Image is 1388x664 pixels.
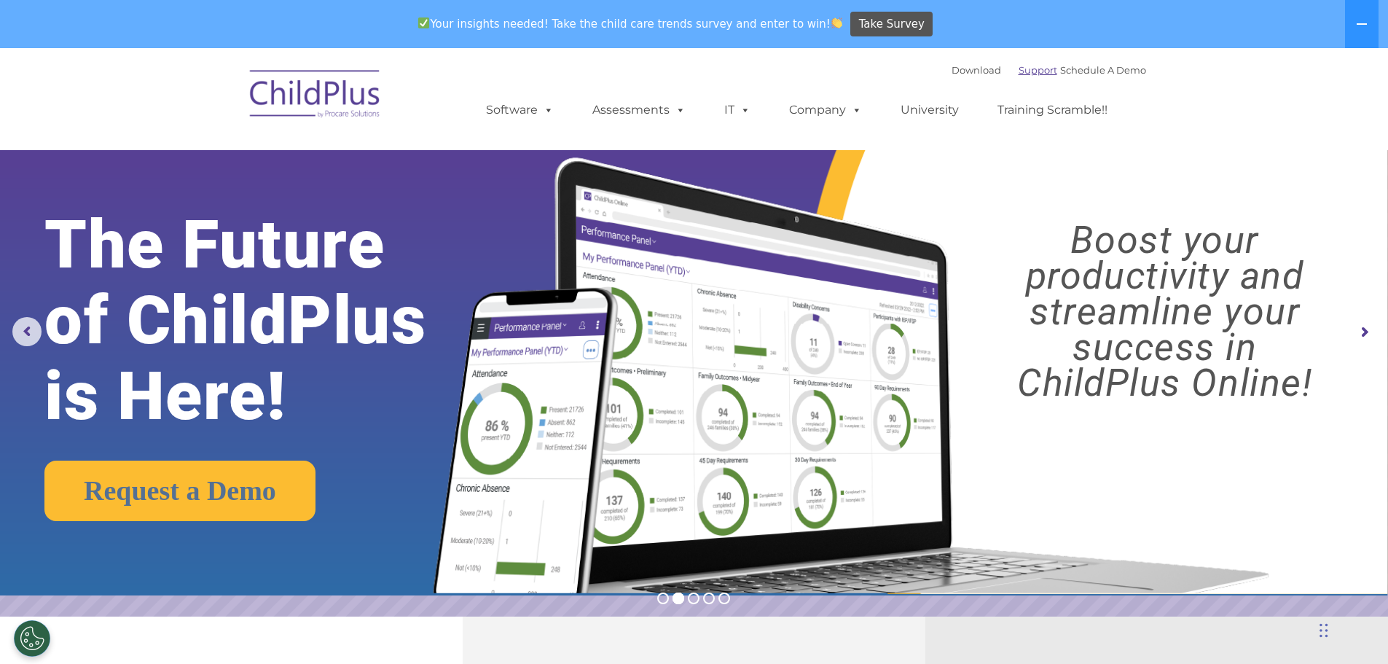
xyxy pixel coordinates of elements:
a: Take Survey [850,12,933,37]
font: | [952,64,1146,76]
img: ✅ [418,17,429,28]
rs-layer: Boost your productivity and streamline your success in ChildPlus Online! [959,222,1371,401]
img: 👏 [831,17,842,28]
button: Cookies Settings [14,620,50,657]
a: Download [952,64,1001,76]
a: Training Scramble!! [983,95,1122,125]
a: Software [471,95,568,125]
a: Company [775,95,877,125]
span: Phone number [203,156,264,167]
div: Drag [1320,609,1328,652]
iframe: Chat Widget [1150,507,1388,664]
a: University [886,95,973,125]
a: Request a Demo [44,461,315,521]
span: Last name [203,96,247,107]
rs-layer: The Future of ChildPlus is Here! [44,207,487,434]
img: ChildPlus by Procare Solutions [243,60,388,133]
span: Your insights needed! Take the child care trends survey and enter to win! [412,9,849,38]
a: IT [710,95,765,125]
a: Assessments [578,95,700,125]
a: Support [1019,64,1057,76]
span: Take Survey [859,12,925,37]
a: Schedule A Demo [1060,64,1146,76]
